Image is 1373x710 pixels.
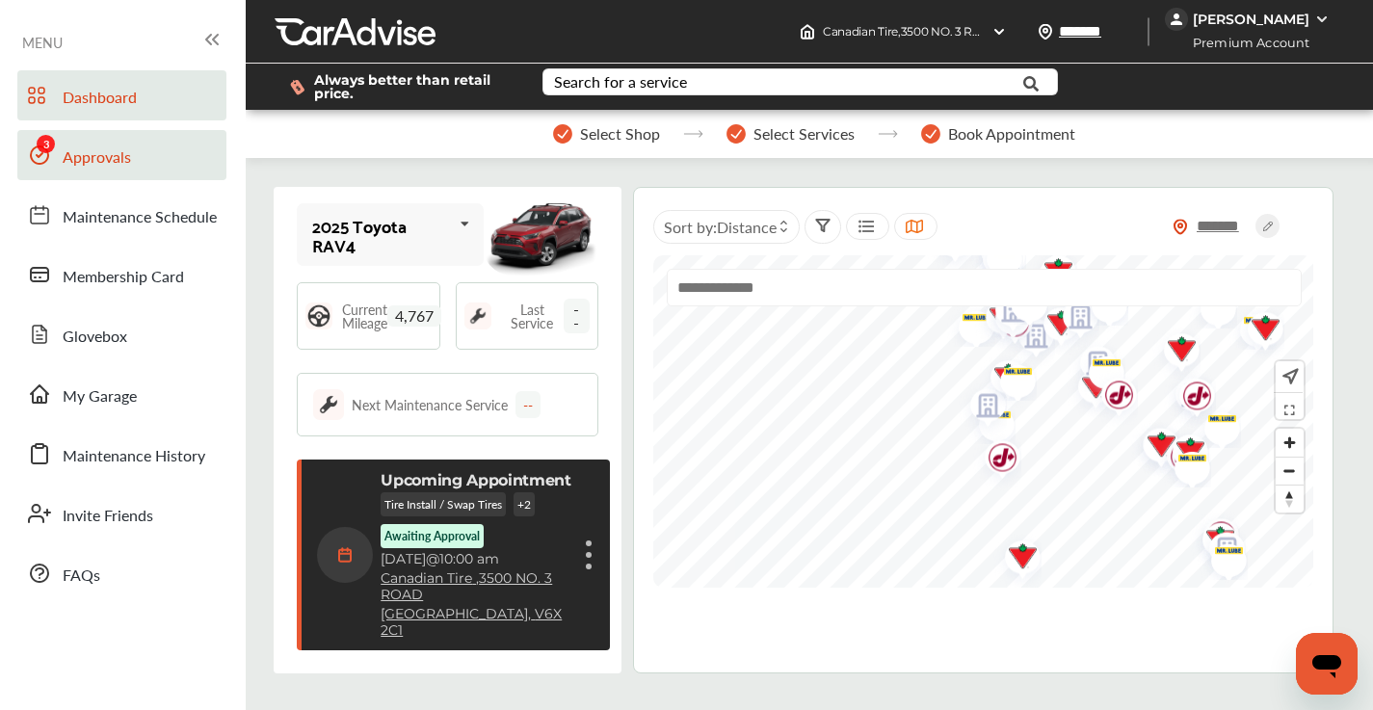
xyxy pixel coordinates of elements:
img: logo-mr-lube.png [964,398,1016,444]
span: Zoom out [1276,458,1304,485]
div: Map marker [971,290,1019,348]
span: 4,767 [387,305,441,327]
span: Distance [717,216,777,238]
iframe: Button to launch messaging window [1296,633,1358,695]
span: Select Services [753,125,855,143]
img: stepper-arrow.e24c07c6.svg [878,130,898,138]
span: FAQs [63,564,100,589]
div: Map marker [1066,336,1114,397]
img: logo-canadian-tire.png [1064,359,1115,417]
img: logo-canadian-tire.png [1233,302,1284,359]
img: logo-mr-lube.png [944,301,995,347]
img: logo-jiffylube.png [1165,369,1216,430]
img: stepper-arrow.e24c07c6.svg [683,130,703,138]
div: Map marker [970,431,1018,491]
div: Next Maintenance Service [352,395,508,414]
div: Map marker [1128,418,1176,479]
a: Membership Card [17,250,226,300]
img: header-home-logo.8d720a4f.svg [800,24,815,39]
p: + 2 [514,492,535,516]
span: Last Service [501,302,565,329]
span: [DATE] [381,550,426,567]
a: FAQs [17,548,226,598]
div: Map marker [1165,369,1213,430]
div: Map marker [964,398,1013,444]
div: Map marker [1152,430,1201,490]
div: Map marker [1189,509,1237,569]
a: Approvals [17,130,226,180]
div: Map marker [1197,534,1245,580]
div: Search for a service [554,74,687,90]
img: logo-canadian-tire.png [971,290,1022,348]
span: Always better than retail price. [314,73,512,100]
img: mobile_54048_st0640_046.png [484,192,597,277]
span: Select Shop [580,125,660,143]
img: dollor_label_vector.a70140d1.svg [290,79,304,95]
img: location_vector_orange.38f05af8.svg [1173,219,1188,235]
button: Zoom in [1276,429,1304,457]
span: Approvals [63,145,131,171]
div: -- [515,391,541,418]
img: logo-canadian-tire.png [1029,297,1080,355]
a: Maintenance History [17,429,226,479]
span: Premium Account [1167,33,1324,53]
img: logo-canadian-tire.png [1188,513,1239,570]
a: Dashboard [17,70,226,120]
img: empty_shop_logo.394c5474.svg [1161,368,1212,429]
span: Invite Friends [63,504,153,529]
div: Map marker [1190,402,1238,448]
span: Sort by : [664,216,777,238]
div: Map marker [1064,359,1112,417]
img: maintenance_logo [313,389,344,420]
div: Map marker [1161,368,1209,429]
span: Book Appointment [948,125,1075,143]
div: Map marker [1226,303,1274,350]
a: Canadian Tire ,3500 NO. 3 ROAD [381,570,571,603]
a: Glovebox [17,309,226,359]
img: logo-mr-lube.png [1197,534,1248,580]
div: Map marker [956,379,1004,439]
span: -- [564,299,590,333]
span: Membership Card [63,265,184,290]
img: logo-canadian-tire.png [1129,418,1180,476]
img: location_vector.a44bc228.svg [1038,24,1053,39]
div: Map marker [1149,323,1198,381]
span: Maintenance Schedule [63,205,217,230]
img: stepper-checkmark.b5569197.svg [553,124,572,144]
img: logo-jiffylube.png [1189,509,1240,569]
img: logo-mr-lube.png [1074,346,1125,392]
div: Map marker [990,530,1039,588]
div: Map marker [1087,368,1135,429]
img: logo-mr-lube.png [1226,303,1277,350]
div: Map marker [1029,297,1077,355]
span: Canadian Tire , 3500 NO. 3 ROAD [GEOGRAPHIC_DATA] , V6X 2C1 [823,24,1175,39]
img: logo-jiffylube.png [970,431,1021,491]
div: Map marker [1233,302,1281,359]
button: Reset bearing to north [1276,485,1304,513]
div: [PERSON_NAME] [1193,11,1309,28]
img: stepper-checkmark.b5569197.svg [921,124,940,144]
div: 2025 Toyota RAV4 [312,216,452,254]
img: logo-canadian-tire.png [976,350,1027,408]
img: logo-canadian-tire.png [1149,323,1201,381]
img: logo-canadian-tire.png [1158,424,1209,482]
div: Map marker [1074,346,1122,392]
img: WGsFRI8htEPBVLJbROoPRyZpYNWhNONpIPPETTm6eUC0GeLEiAAAAAElFTkSuQmCC [1314,12,1330,27]
img: calendar-icon.35d1de04.svg [317,527,373,583]
span: Current Mileage [342,302,387,329]
img: jVpblrzwTbfkPYzPPzSLxeg0AAAAASUVORK5CYII= [1165,8,1188,31]
span: My Garage [63,384,137,409]
button: Zoom out [1276,457,1304,485]
a: Invite Friends [17,488,226,539]
span: Glovebox [63,325,127,350]
img: header-down-arrow.9dd2ce7d.svg [991,24,1007,39]
img: logo-mr-lube.png [986,355,1037,401]
img: empty_shop_logo.394c5474.svg [956,379,1007,439]
div: Map marker [1129,418,1177,476]
img: logo-mr-lube.png [1190,402,1241,448]
span: MENU [22,35,63,50]
img: logo-mr-lube.png [1160,441,1211,487]
div: Map marker [1158,424,1206,482]
img: empty_shop_logo.394c5474.svg [1195,522,1246,583]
